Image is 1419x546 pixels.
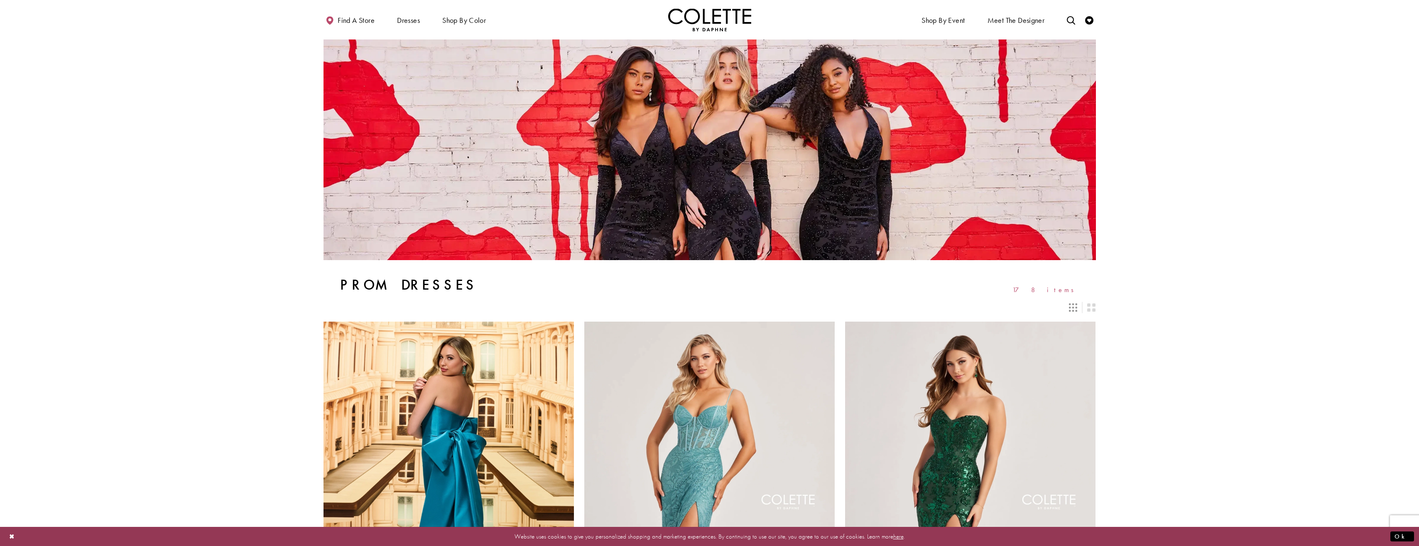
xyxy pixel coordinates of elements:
[5,529,19,544] button: Close Dialog
[395,8,422,31] span: Dresses
[668,8,751,31] a: Visit Home Page
[1083,8,1095,31] a: Check Wishlist
[988,16,1045,25] span: Meet the designer
[921,16,965,25] span: Shop By Event
[340,277,478,293] h1: Prom Dresses
[1087,303,1095,312] span: Switch layout to 2 columns
[324,8,377,31] a: Find a store
[442,16,486,25] span: Shop by color
[668,8,751,31] img: Colette by Daphne
[397,16,420,25] span: Dresses
[985,8,1047,31] a: Meet the designer
[60,531,1359,542] p: Website uses cookies to give you personalized shopping and marketing experiences. By continuing t...
[893,532,904,540] a: here
[338,16,375,25] span: Find a store
[1012,286,1079,293] span: 178 items
[1390,531,1414,541] button: Submit Dialog
[1065,8,1077,31] a: Toggle search
[919,8,967,31] span: Shop By Event
[319,298,1101,317] div: Layout Controls
[440,8,488,31] span: Shop by color
[1069,303,1077,312] span: Switch layout to 3 columns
